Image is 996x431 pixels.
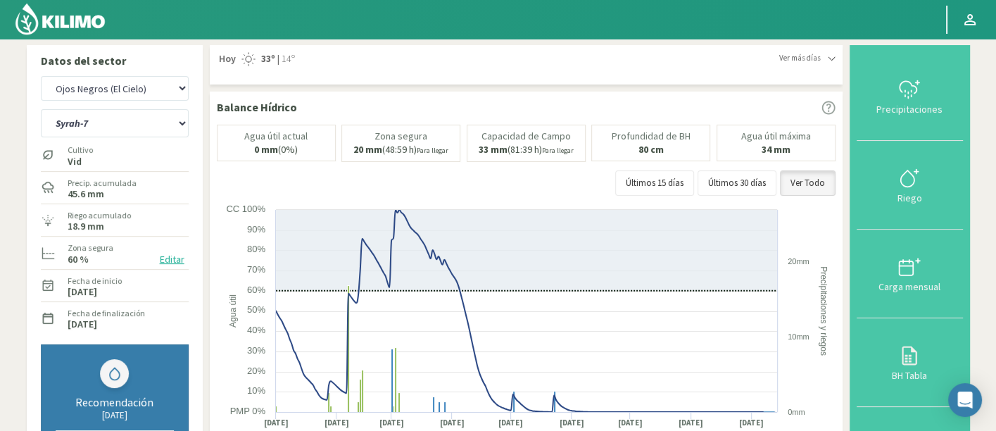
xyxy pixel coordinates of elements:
text: [DATE] [559,418,584,428]
p: Capacidad de Campo [481,131,571,142]
b: 20 mm [353,143,382,156]
button: BH Tabla [857,318,963,407]
text: Agua útil [227,294,237,327]
text: 10% [246,385,265,396]
label: [DATE] [68,287,97,296]
div: Carga mensual [861,282,959,292]
button: Precipitaciones [857,52,963,141]
text: 40% [246,325,265,335]
text: CC 100% [226,204,265,214]
span: 14º [279,52,295,66]
label: 45.6 mm [68,189,104,199]
text: [DATE] [263,418,288,428]
text: [DATE] [739,418,764,428]
text: 50% [246,304,265,315]
button: Carga mensual [857,230,963,318]
label: Zona segura [68,242,113,254]
p: Profundidad de BH [612,131,691,142]
span: Ver más días [779,52,821,64]
div: Precipitaciones [861,104,959,114]
text: [DATE] [617,418,642,428]
b: 80 cm [638,143,664,156]
label: Fecha de finalización [68,307,145,320]
div: Open Intercom Messenger [948,383,982,417]
button: Últimos 15 días [615,170,694,196]
button: Editar [156,251,189,268]
button: Ver Todo [780,170,836,196]
text: [DATE] [439,418,464,428]
p: Zona segura [374,131,427,142]
text: PMP 0% [229,406,265,416]
b: 33 mm [479,143,508,156]
p: Datos del sector [41,52,189,69]
small: Para llegar [417,146,448,155]
label: [DATE] [68,320,97,329]
div: Recomendación [56,395,174,409]
div: BH Tabla [861,370,959,380]
text: [DATE] [679,418,703,428]
text: [DATE] [498,418,523,428]
text: Precipitaciones y riegos [819,266,828,356]
text: [DATE] [324,418,348,428]
b: 34 mm [762,143,790,156]
p: (81:39 h) [479,144,574,156]
label: 18.9 mm [68,222,104,231]
p: (0%) [254,144,298,155]
text: 20% [246,366,265,376]
span: | [277,52,279,66]
text: 60% [246,285,265,295]
label: Riego acumulado [68,209,131,222]
text: 90% [246,224,265,235]
label: Cultivo [68,144,93,156]
strong: 33º [261,52,275,65]
p: (48:59 h) [353,144,448,156]
label: Fecha de inicio [68,275,122,287]
button: Riego [857,141,963,230]
img: Kilimo [14,2,106,36]
label: Precip. acumulada [68,177,137,189]
p: Agua útil máxima [741,131,811,142]
button: Últimos 30 días [698,170,776,196]
div: Riego [861,193,959,203]
label: 60 % [68,255,89,264]
text: 30% [246,345,265,356]
label: Vid [68,157,93,166]
text: 0mm [788,408,805,416]
text: [DATE] [379,418,403,428]
text: 70% [246,264,265,275]
text: 80% [246,244,265,254]
p: Balance Hídrico [217,99,297,115]
span: Hoy [217,52,236,66]
b: 0 mm [254,143,278,156]
div: [DATE] [56,409,174,421]
text: 10mm [788,332,809,341]
text: 20mm [788,257,809,266]
p: Agua útil actual [244,131,308,142]
small: Para llegar [542,146,574,155]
